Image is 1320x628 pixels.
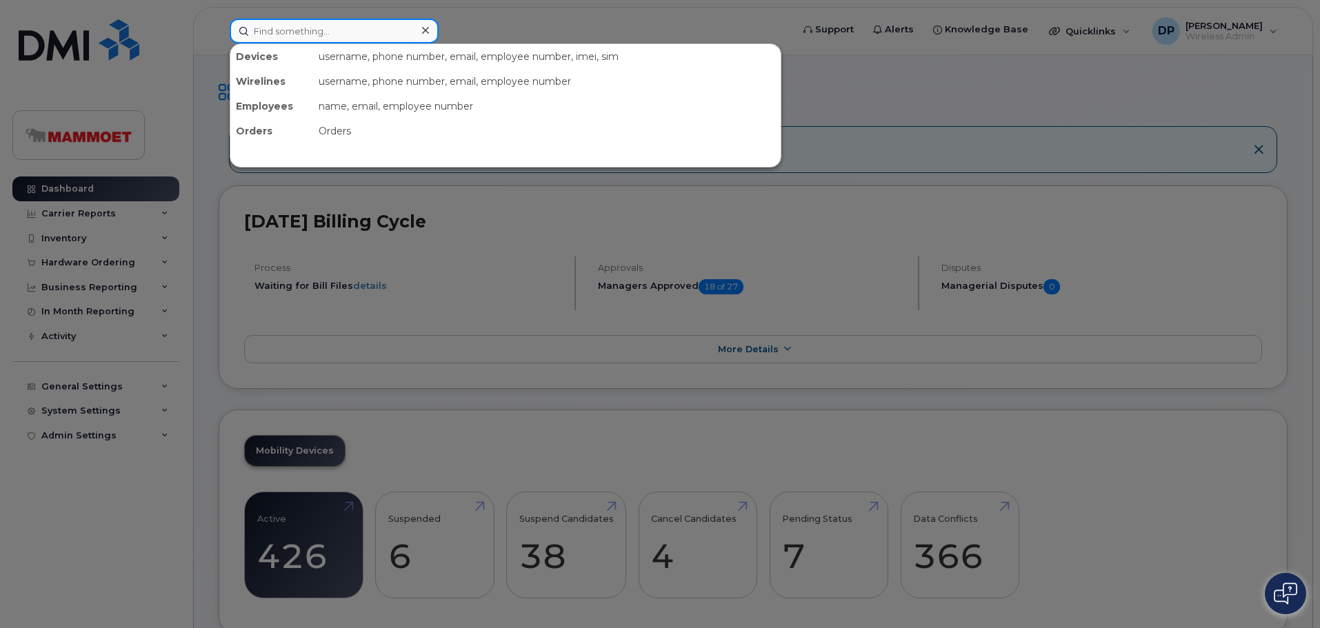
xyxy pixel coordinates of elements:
[230,44,313,69] div: Devices
[230,69,313,94] div: Wirelines
[230,119,313,143] div: Orders
[230,94,313,119] div: Employees
[1274,583,1297,605] img: Open chat
[313,94,781,119] div: name, email, employee number
[313,44,781,69] div: username, phone number, email, employee number, imei, sim
[313,69,781,94] div: username, phone number, email, employee number
[313,119,781,143] div: Orders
